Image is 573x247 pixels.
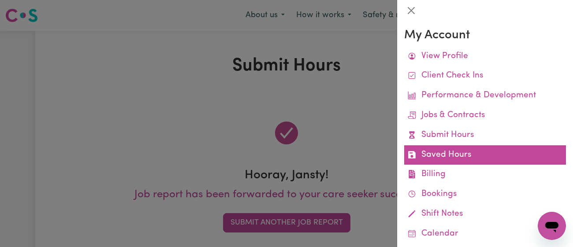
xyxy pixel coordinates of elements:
a: Billing [404,165,566,184]
iframe: Button to launch messaging window [538,212,566,240]
a: Jobs & Contracts [404,106,566,125]
a: View Profile [404,47,566,66]
a: Bookings [404,184,566,204]
a: Client Check Ins [404,66,566,86]
a: Shift Notes [404,204,566,224]
button: Close [404,4,418,18]
h3: My Account [404,28,566,43]
a: Submit Hours [404,125,566,145]
a: Performance & Development [404,86,566,106]
a: Saved Hours [404,145,566,165]
a: Calendar [404,224,566,244]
